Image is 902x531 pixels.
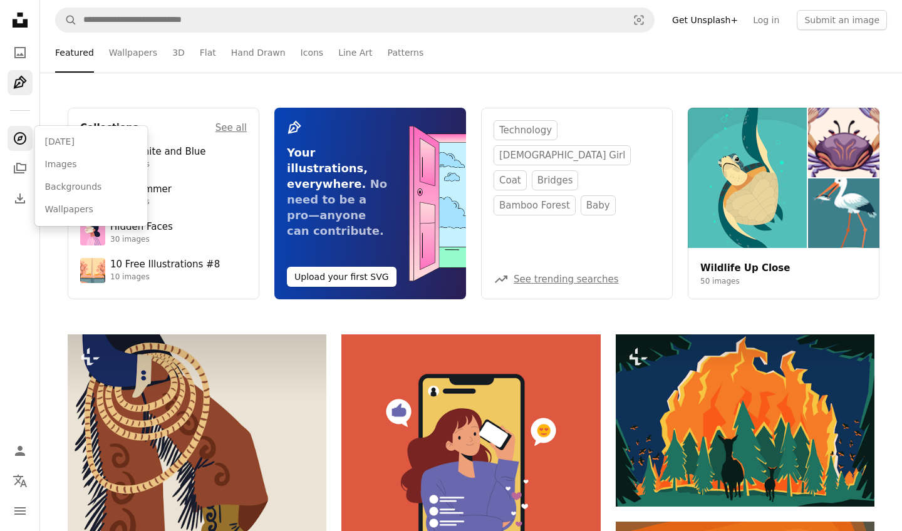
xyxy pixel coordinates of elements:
div: Explore [35,126,148,226]
a: Images [40,153,143,176]
a: Backgrounds [40,176,143,198]
a: [DATE] [40,131,143,153]
a: Wallpapers [40,198,143,221]
a: Explore [8,126,33,151]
